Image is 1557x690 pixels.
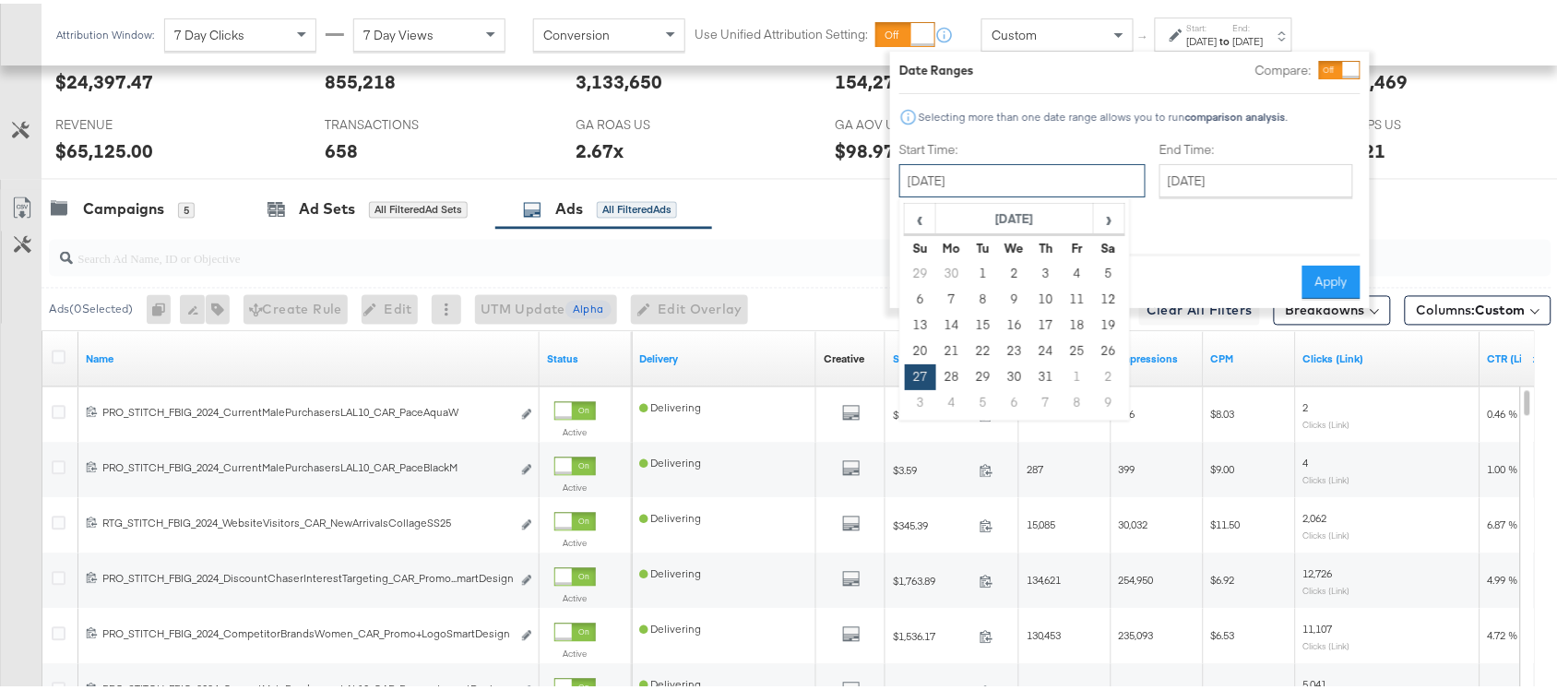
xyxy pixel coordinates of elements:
[1303,508,1327,522] span: 2,062
[999,361,1030,387] td: 30
[576,135,624,161] div: 2.67x
[936,387,968,412] td: 4
[1303,527,1350,538] sub: Clicks (Link)
[999,387,1030,412] td: 6
[936,361,968,387] td: 28
[1303,582,1350,593] sub: Clicks (Link)
[906,201,934,229] span: ‹
[968,232,999,257] th: Tu
[1488,404,1518,418] span: 0.46 %
[905,387,936,412] td: 3
[936,200,1094,232] th: [DATE]
[1119,570,1154,584] span: 254,950
[1488,515,1518,529] span: 6.87 %
[1303,619,1333,633] span: 11,107
[1062,309,1093,335] td: 18
[824,349,864,363] a: Shows the creative associated with your ad.
[639,398,701,411] span: Delivering
[1119,349,1196,363] a: The number of times your ad was served. On mobile apps an ad is counted as served the first time ...
[547,349,624,363] a: Shows the current state of your Ad.
[999,257,1030,283] td: 2
[1488,625,1518,639] span: 4.72 %
[363,23,434,40] span: 7 Day Views
[1303,349,1473,363] a: The number of clicks on links appearing on your ad or Page that direct people to your sites off F...
[936,309,968,335] td: 14
[1159,137,1361,155] label: End Time:
[1211,349,1289,363] a: The average cost you've paid to have 1,000 impressions of your ad.
[899,137,1146,155] label: Start Time:
[1030,283,1062,309] td: 10
[893,626,972,640] span: $1,536.17
[905,309,936,335] td: 13
[968,257,999,283] td: 1
[639,564,701,577] span: Delivering
[999,309,1030,335] td: 16
[1147,296,1253,319] span: Clear All Filters
[1303,637,1350,648] sub: Clicks (Link)
[968,283,999,309] td: 8
[55,113,194,130] span: REVENUE
[936,257,968,283] td: 30
[597,198,677,215] div: All Filtered Ads
[55,135,153,161] div: $65,125.00
[1030,309,1062,335] td: 17
[554,534,596,546] label: Active
[1027,515,1056,529] span: 15,085
[1093,387,1124,412] td: 9
[1139,292,1260,322] button: Clear All Filters
[1027,625,1062,639] span: 130,453
[325,65,396,91] div: 855,218
[968,309,999,335] td: 15
[835,135,895,161] div: $98.97
[102,402,511,417] div: PRO_STITCH_FBIG_2024_CurrentMalePurchasersLAL10_CAR_PaceAquaW
[968,387,999,412] td: 5
[1233,30,1264,45] div: [DATE]
[1187,30,1218,45] div: [DATE]
[1062,335,1093,361] td: 25
[1488,459,1518,473] span: 1.00 %
[1062,361,1093,387] td: 1
[1211,404,1235,418] span: $8.03
[639,619,701,633] span: Delivering
[835,65,906,91] div: 154,273
[992,23,1037,40] span: Custom
[86,349,532,363] a: Ad Name.
[1093,283,1124,309] td: 12
[905,335,936,361] td: 20
[102,624,511,638] div: PRO_STITCH_FBIG_2024_CompetitorBrandsWomen_CAR_Promo+LogoSmartDesign
[299,196,355,217] div: Ad Sets
[893,349,1012,363] a: The total amount spent to date.
[999,335,1030,361] td: 23
[102,513,511,528] div: RTG_STITCH_FBIG_2024_WebsiteVisitors_CAR_NewArrivalsCollageSS25
[1405,292,1551,322] button: Columns:Custom
[1233,18,1264,30] label: End:
[102,458,511,472] div: PRO_STITCH_FBIG_2024_CurrentMalePurchasersLAL10_CAR_PaceBlackM
[1030,335,1062,361] td: 24
[905,361,936,387] td: 27
[1062,283,1093,309] td: 11
[899,58,974,76] div: Date Ranges
[639,508,701,522] span: Delivering
[1185,106,1286,120] strong: comparison analysis
[1476,299,1526,315] span: Custom
[905,232,936,257] th: Su
[1211,625,1235,639] span: $6.53
[1303,416,1350,427] sub: Clicks (Link)
[178,199,195,216] div: 5
[174,23,244,40] span: 7 Day Clicks
[1211,459,1235,473] span: $9.00
[554,589,596,601] label: Active
[554,423,596,435] label: Active
[1211,570,1235,584] span: $6.92
[1218,30,1233,44] strong: to
[695,22,868,40] label: Use Unified Attribution Setting:
[1093,257,1124,283] td: 5
[1417,298,1526,316] span: Columns:
[1303,564,1333,577] span: 12,726
[1211,515,1241,529] span: $11.50
[1027,570,1062,584] span: 134,621
[1135,31,1153,38] span: ↑
[1255,58,1312,76] label: Compare:
[147,291,180,321] div: 0
[1093,232,1124,257] th: Sa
